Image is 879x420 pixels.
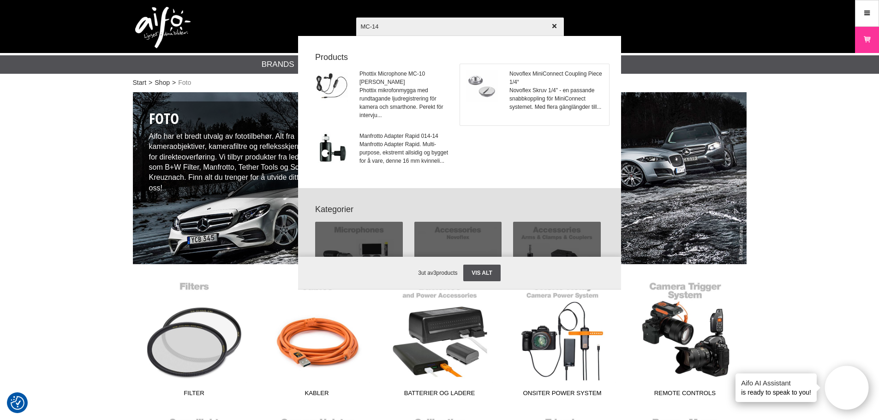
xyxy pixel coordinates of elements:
span: ut av [421,270,433,276]
span: Phottix Microphone MC-10 [PERSON_NAME] [359,70,453,86]
span: Novoflex Skruv 1/4" - en passande snabbkoppling för MiniConnect systemet. Med flera gänglängder t... [509,86,603,111]
input: Søk etter produkter ... [356,10,564,42]
strong: Kategorier [310,203,610,216]
a: Manfrotto Adapter Rapid 014-14Manfrotto Adapter Rapid. Multi-purpose, ekstremt allsidig og bygget... [310,126,459,172]
a: Brands [262,59,294,71]
img: logo.png [135,7,191,48]
img: Revisit consent button [11,396,24,410]
span: products [437,270,458,276]
span: Phottix mikrofonmygga med rundtagande ljudregistrering för kamera och smarthone. Perekt för inter... [359,86,453,119]
span: Manfrotto Adapter Rapid 014-14 [359,132,453,140]
img: no-mc14standard-003.jpg [466,70,498,102]
img: ma014-14.jpg [316,132,348,164]
span: Novoflex MiniConnect Coupling Piece 1/4“ [509,70,603,86]
strong: Products [310,51,610,64]
a: Novoflex MiniConnect Coupling Piece 1/4“Novoflex Skruv 1/4" - en passande snabbkoppling för MiniC... [460,64,609,125]
span: Manfrotto Adapter Rapid. Multi-purpose, ekstremt allsidig og bygget for å vare, denne 16 mm kvinn... [359,140,453,165]
span: 3 [433,270,437,276]
button: Samtykkepreferanser [11,395,24,411]
span: 3 [418,270,421,276]
a: Vis alt [463,265,501,281]
a: Phottix Microphone MC-10 [PERSON_NAME]Phottix mikrofonmygga med rundtagande ljudregistrering för ... [310,64,459,125]
img: ph99916-001.jpg [316,70,348,102]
